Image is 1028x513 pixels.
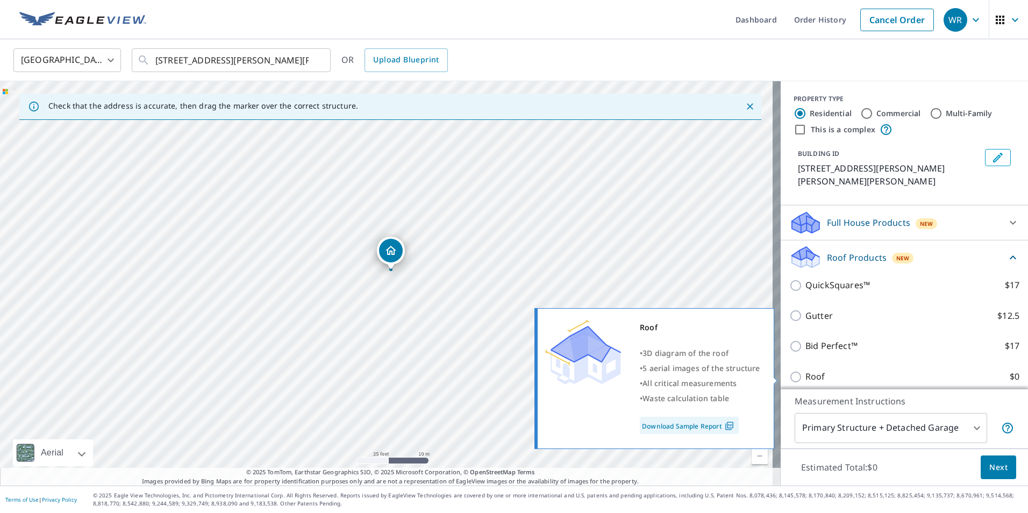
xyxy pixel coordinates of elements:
p: Bid Perfect™ [805,339,858,353]
a: Privacy Policy [42,496,77,503]
p: | [5,496,77,503]
p: Estimated Total: $0 [793,455,886,479]
p: $0 [1010,370,1019,383]
p: Measurement Instructions [795,395,1014,408]
a: Terms [517,468,535,476]
div: Dropped pin, building 1, Residential property, 2649 Dr Martin Luther King JR Blvd Fort Myers, FL ... [377,237,405,270]
a: Download Sample Report [640,417,739,434]
span: Next [989,461,1008,474]
p: $17 [1005,339,1019,353]
p: Gutter [805,309,833,323]
p: [STREET_ADDRESS][PERSON_NAME][PERSON_NAME][PERSON_NAME] [798,162,981,188]
label: Residential [810,108,852,119]
div: Roof [640,320,760,335]
button: Close [743,99,757,113]
span: 5 aerial images of the structure [642,363,760,373]
div: Roof ProductsNew [789,245,1019,270]
p: © 2025 Eagle View Technologies, Inc. and Pictometry International Corp. All Rights Reserved. Repo... [93,491,1023,508]
img: Pdf Icon [722,421,737,431]
div: Full House ProductsNew [789,210,1019,236]
div: [GEOGRAPHIC_DATA] [13,45,121,75]
span: New [896,254,910,262]
span: 3D diagram of the roof [642,348,729,358]
div: Primary Structure + Detached Garage [795,413,987,443]
a: Cancel Order [860,9,934,31]
a: Upload Blueprint [365,48,447,72]
div: PROPERTY TYPE [794,94,1015,104]
p: BUILDING ID [798,149,839,158]
span: Waste calculation table [642,393,729,403]
span: © 2025 TomTom, Earthstar Geographics SIO, © 2025 Microsoft Corporation, © [246,468,535,477]
p: Roof [805,370,825,383]
span: All critical measurements [642,378,737,388]
p: Check that the address is accurate, then drag the marker over the correct structure. [48,101,358,111]
span: Upload Blueprint [373,53,439,67]
img: EV Logo [19,12,146,28]
a: OpenStreetMap [470,468,515,476]
div: • [640,361,760,376]
span: Your report will include the primary structure and a detached garage if one exists. [1001,422,1014,434]
p: QuickSquares™ [805,279,870,292]
button: Next [981,455,1016,480]
label: Commercial [876,108,921,119]
p: $12.5 [997,309,1019,323]
div: • [640,391,760,406]
input: Search by address or latitude-longitude [155,45,309,75]
label: Multi-Family [946,108,993,119]
div: Aerial [38,439,67,466]
span: New [920,219,933,228]
img: Premium [546,320,621,384]
div: OR [341,48,448,72]
p: $17 [1005,279,1019,292]
a: Current Level 20, Zoom Out [752,448,768,464]
label: This is a complex [811,124,875,135]
p: Full House Products [827,216,910,229]
a: Terms of Use [5,496,39,503]
div: • [640,376,760,391]
p: Roof Products [827,251,887,264]
div: • [640,346,760,361]
div: Aerial [13,439,93,466]
div: WR [944,8,967,32]
button: Edit building 1 [985,149,1011,166]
